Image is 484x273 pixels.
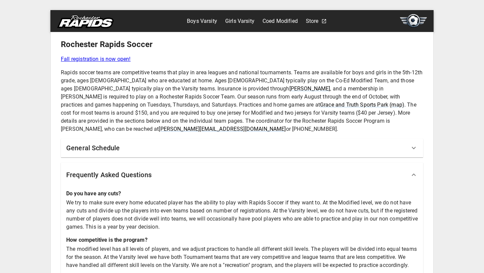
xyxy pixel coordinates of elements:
[61,69,423,133] p: Rapids soccer teams are competitive teams that play in area leagues and national tournaments. Tea...
[225,16,254,27] a: Girls Varsity
[263,16,298,27] a: Coed Modified
[57,15,114,28] img: rapids.svg
[306,16,319,27] a: Store
[320,102,388,108] a: Grace and Truth Sports Park
[66,169,152,180] h6: Frequently Asked Questions
[66,199,418,231] p: We try to make sure every home educated player has the ability to play with Rapids Soccer if they...
[400,14,427,28] img: soccer.svg
[61,163,423,187] div: Frequently Asked Questions
[289,85,330,92] a: [PERSON_NAME]
[66,245,418,269] p: The modified level has all levels of players, and we adjust practices to handle all different ski...
[159,126,286,132] a: [PERSON_NAME][EMAIL_ADDRESS][DOMAIN_NAME]
[66,143,120,153] h6: General Schedule
[61,39,423,50] h5: Rochester Rapids Soccer
[187,16,217,27] a: Boys Varsity
[66,236,418,244] p: How competitive is the program?
[61,55,423,63] a: Fall registration is now open!
[390,102,404,108] a: (map)
[61,139,423,157] div: General Schedule
[66,190,418,198] p: Do you have any cuts?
